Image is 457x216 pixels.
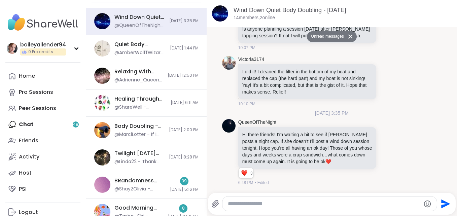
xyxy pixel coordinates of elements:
[19,169,32,177] div: Host
[5,100,80,116] a: Peer Sessions
[168,73,199,78] span: [DATE] 12:50 PM
[238,180,253,186] span: 6:48 PM
[212,5,228,22] img: Wind Down Quiet Body Doubling - Friday, Sep 05
[423,200,431,208] button: Emoji picker
[239,168,250,179] div: Reaction list
[28,49,53,55] span: 0 Pro credits
[311,110,353,116] span: [DATE] 3:35 PM
[94,122,110,138] img: Body Doubling - Hang Out, Sep 05
[5,149,80,165] a: Activity
[5,84,80,100] a: Pro Sessions
[242,131,372,165] p: Hi there friends! I’m waiting a bit to see if [PERSON_NAME] posts a night cap. If she doesn’t I’l...
[114,49,166,56] div: @AmberWolffWizard - [URL][DOMAIN_NAME]
[94,177,110,193] img: BRandomness Ohana Open Forum, Sep 04
[169,18,199,24] span: [DATE] 3:35 PM
[19,105,56,112] div: Peer Sessions
[242,68,372,95] p: I did it! I cleaned the filter in the bottom of my boat and replaced the cap (the hard part) and ...
[114,122,165,130] div: Body Doubling - Hang Out, [DATE]
[114,104,167,111] div: @ShareWell - Important update: Your host can no longer attend this session but you can still conn...
[234,14,275,21] p: 14 members, 2 online
[94,13,110,29] img: Wind Down Quiet Body Doubling - Friday, Sep 05
[242,26,372,39] p: Is anyone planning a session [DATE] after [PERSON_NAME] tapping session? If not I will put up a b...
[234,7,346,13] a: Wind Down Quiet Body Doubling - [DATE]
[19,137,38,144] div: Friends
[94,149,110,166] img: Twilight Thursday Hangout, Sep 04
[437,196,452,211] button: Send
[94,40,110,57] img: Quiet Body Doubling For Productivity - Thursday, Sep 04
[171,100,199,106] span: [DATE] 6:11 AM
[19,185,27,193] div: PSI
[170,45,199,51] span: [DATE] 1:44 PM
[114,204,164,212] div: Good Morning Quiet Body Doubling For Productivity , [DATE]
[228,201,420,207] textarea: Type your message
[114,22,165,29] div: @QueenOfTheNight - Hi there friends! I’m waiting a bit to see if [PERSON_NAME] posts a night cap....
[114,150,165,157] div: Twilight [DATE] Hangout, [DATE]
[94,95,110,111] img: Healing Through Art and Self-Expression, Sep 06
[19,88,53,96] div: Pro Sessions
[5,68,80,84] a: Home
[254,180,256,186] span: •
[114,131,165,138] div: @MarciLotter - If I had seen such horrible autocorrects I would have fixed them. I think all knew...
[238,45,255,51] span: 10:07 PM
[257,180,269,186] span: Edited
[307,31,346,42] button: Unread messages
[238,119,277,126] a: QueenOfTheNight
[238,56,265,63] a: Victoria3174
[5,11,80,34] img: ShareWell Nav Logo
[238,101,255,107] span: 10:10 PM
[222,119,236,133] img: https://sharewell-space-live.sfo3.digitaloceanspaces.com/user-generated/d7277878-0de6-43a2-a937-4...
[180,177,188,185] div: 39
[169,127,199,133] span: [DATE] 2:00 PM
[19,209,38,216] div: Logout
[114,177,166,184] div: BRandomness Ohana Open Forum, [DATE]
[114,41,166,48] div: Quiet Body Doubling For Productivity - [DATE]
[114,68,164,75] div: Relaxing With Friends: Game Night!, [DATE]
[114,158,165,165] div: @Linda22 - Thank you [PERSON_NAME]!!
[222,56,236,70] img: https://sharewell-space-live.sfo3.digitaloceanspaces.com/user-generated/cca46633-8413-4581-a5b3-c...
[169,154,199,160] span: [DATE] 8:28 PM
[114,186,166,192] div: @Shay2Olivia - Gonna get going gonna drive home and take shower and get ready for my next group. ...
[20,41,66,48] div: baileyallender94
[114,95,167,103] div: Healing Through Art and Self-Expression, [DATE]
[114,77,164,83] div: @Adrienne_QueenOfTheDawn - [URL][DOMAIN_NAME]
[5,165,80,181] a: Host
[7,43,17,54] img: baileyallender94
[250,170,253,176] span: 3
[19,72,35,80] div: Home
[94,68,110,84] img: Relaxing With Friends: Game Night!, Sep 05
[170,187,199,192] span: [DATE] 5:16 PM
[241,171,248,176] button: Reactions: love
[19,153,39,160] div: Activity
[5,133,80,149] a: Friends
[325,159,331,164] span: ❤️
[179,204,187,213] div: 8
[114,13,165,21] div: Wind Down Quiet Body Doubling - [DATE]
[5,181,80,197] a: PSI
